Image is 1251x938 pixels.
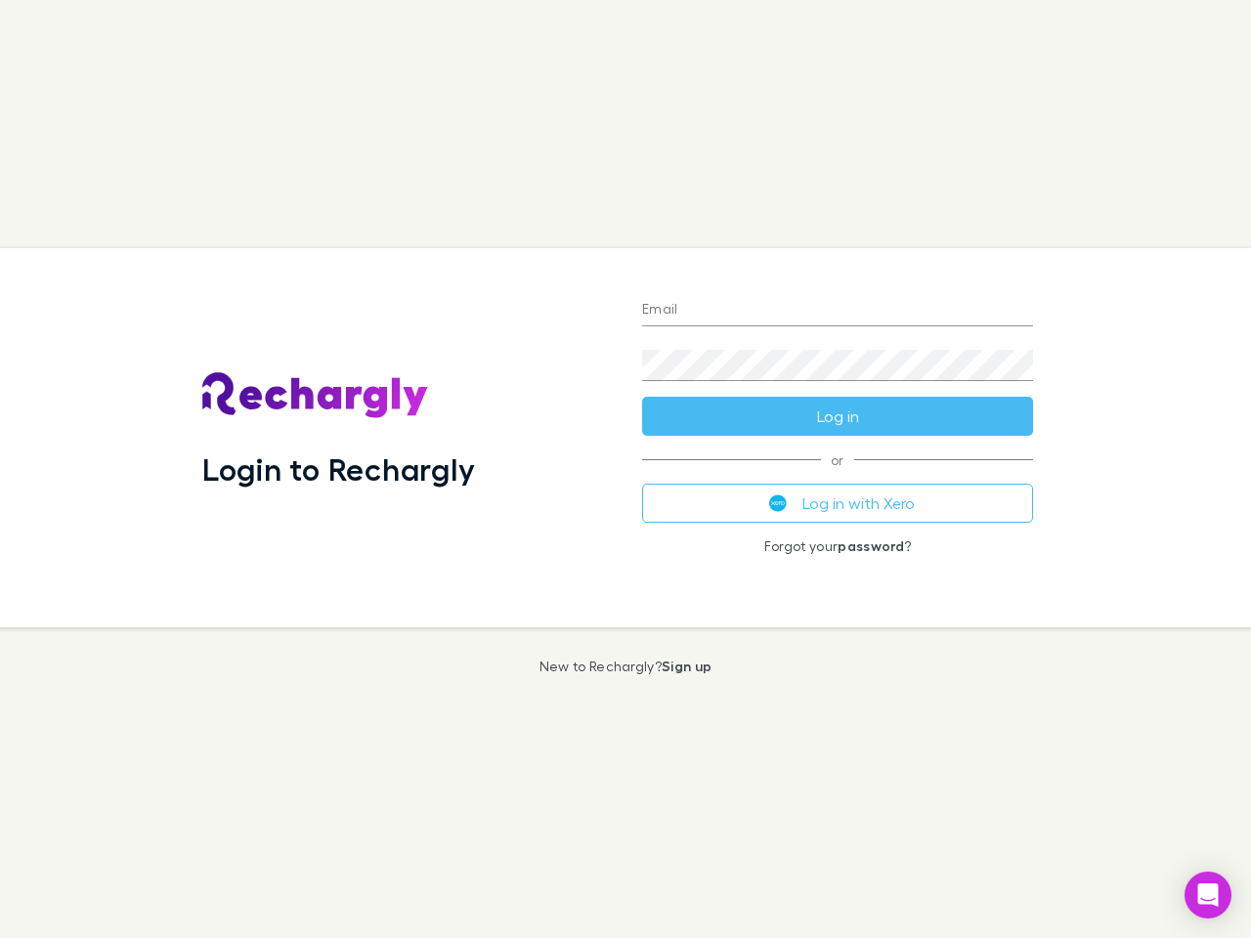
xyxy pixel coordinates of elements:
img: Xero's logo [769,494,787,512]
p: Forgot your ? [642,538,1033,554]
div: Open Intercom Messenger [1185,872,1231,918]
img: Rechargly's Logo [202,372,429,419]
button: Log in with Xero [642,484,1033,523]
button: Log in [642,397,1033,436]
h1: Login to Rechargly [202,450,475,488]
p: New to Rechargly? [539,659,712,674]
a: Sign up [662,658,712,674]
a: password [838,537,904,554]
span: or [642,459,1033,460]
